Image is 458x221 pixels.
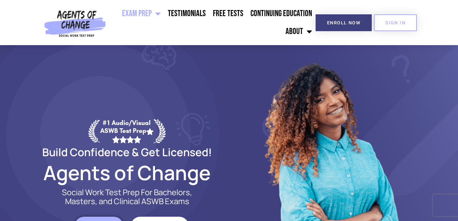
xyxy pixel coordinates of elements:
nav: Menu [109,5,316,40]
p: Social Work Test Prep For Bachelors, Masters, and Clinical ASWB Exams [54,188,200,206]
h2: Build Confidence & Get Licensed! [25,147,229,157]
span: SIGN IN [385,20,405,25]
a: About [282,23,316,40]
a: Testimonials [164,5,209,23]
a: Enroll Now [316,14,372,31]
a: SIGN IN [374,14,417,31]
div: #1 Audio/Visual ASWB Test Prep [100,119,154,143]
a: Exam Prep [118,5,164,23]
a: Free Tests [209,5,247,23]
a: Continuing Education [247,5,316,23]
span: Enroll Now [327,20,360,25]
h2: Agents of Change [25,164,229,181]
